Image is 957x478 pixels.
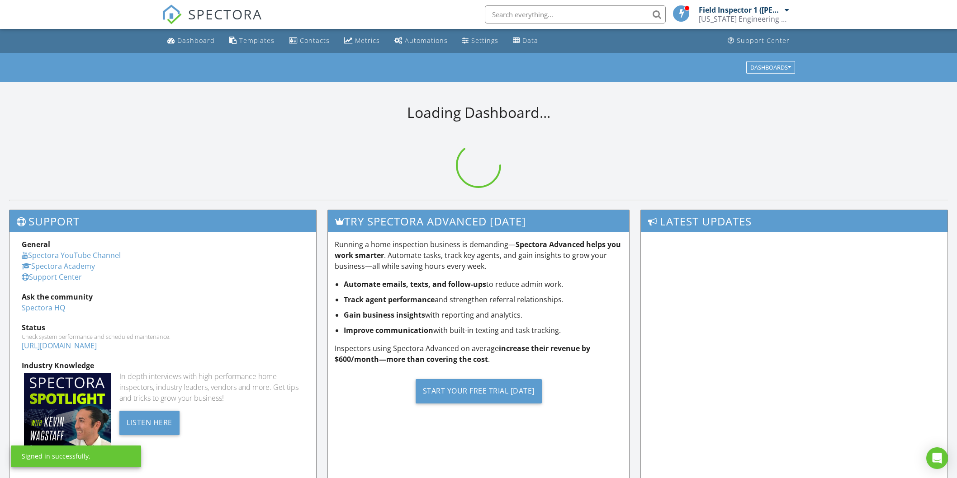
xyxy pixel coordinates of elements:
[22,333,304,340] div: Check system performance and scheduled maintenance.
[344,310,425,320] strong: Gain business insights
[746,61,795,74] button: Dashboards
[335,372,622,410] a: Start Your Free Trial [DATE]
[391,33,451,49] a: Automations (Basic)
[335,343,590,364] strong: increase their revenue by $600/month—more than covering the cost
[699,5,782,14] div: Field Inspector 1 ([PERSON_NAME])
[119,417,180,427] a: Listen Here
[416,379,542,403] div: Start Your Free Trial [DATE]
[471,36,498,45] div: Settings
[344,279,486,289] strong: Automate emails, texts, and follow-ups
[226,33,278,49] a: Templates
[188,5,262,23] span: SPECTORA
[177,36,215,45] div: Dashboard
[285,33,333,49] a: Contacts
[300,36,330,45] div: Contacts
[22,250,121,260] a: Spectora YouTube Channel
[22,322,304,333] div: Status
[344,279,622,290] li: to reduce admin work.
[335,343,622,365] p: Inspectors using Spectora Advanced on average .
[737,36,790,45] div: Support Center
[750,64,791,70] div: Dashboards
[335,239,622,272] p: Running a home inspection business is demanding— . Automate tasks, track key agents, and gain ins...
[522,36,538,45] div: Data
[641,210,948,232] h3: Latest Updates
[344,295,435,305] strong: Track agent performance
[22,261,95,271] a: Spectora Academy
[724,33,793,49] a: Support Center
[341,33,384,49] a: Metrics
[355,36,380,45] div: Metrics
[699,14,789,23] div: Florida Engineering LLC
[24,373,111,460] img: Spectoraspolightmain
[162,12,262,31] a: SPECTORA
[344,309,622,320] li: with reporting and analytics.
[926,447,948,469] div: Open Intercom Messenger
[344,325,433,335] strong: Improve communication
[485,5,666,23] input: Search everything...
[344,294,622,305] li: and strengthen referral relationships.
[22,303,65,313] a: Spectora HQ
[164,33,218,49] a: Dashboard
[459,33,502,49] a: Settings
[509,33,542,49] a: Data
[22,341,97,351] a: [URL][DOMAIN_NAME]
[344,325,622,336] li: with built-in texting and task tracking.
[22,360,304,371] div: Industry Knowledge
[9,210,316,232] h3: Support
[22,239,50,249] strong: General
[119,371,304,403] div: In-depth interviews with high-performance home inspectors, industry leaders, vendors and more. Ge...
[22,272,82,282] a: Support Center
[22,291,304,302] div: Ask the community
[335,239,621,260] strong: Spectora Advanced helps you work smarter
[239,36,275,45] div: Templates
[328,210,629,232] h3: Try spectora advanced [DATE]
[22,452,90,461] div: Signed in successfully.
[405,36,448,45] div: Automations
[162,5,182,24] img: The Best Home Inspection Software - Spectora
[119,411,180,435] div: Listen Here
